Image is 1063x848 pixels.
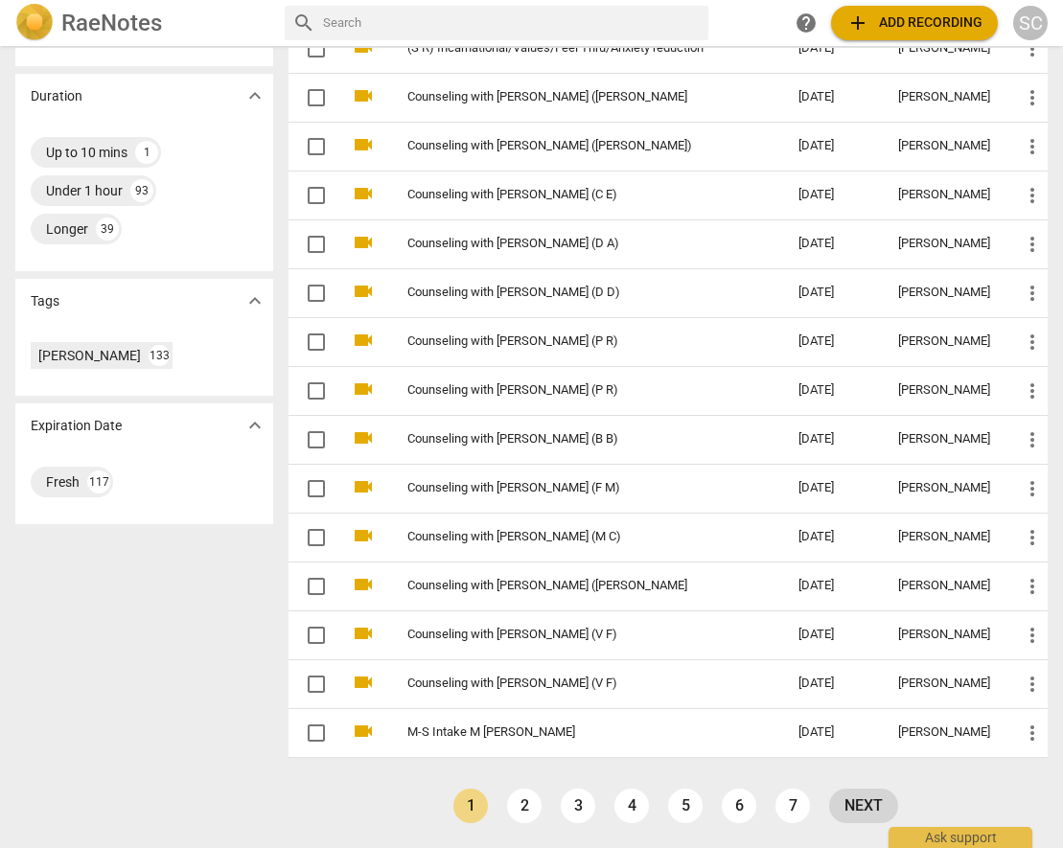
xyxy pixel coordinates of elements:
span: more_vert [1021,184,1044,207]
button: Upload [831,6,998,40]
span: search [292,11,315,34]
span: expand_more [243,289,266,312]
span: Add recording [846,11,982,34]
div: [PERSON_NAME] [898,90,990,104]
div: 93 [130,179,153,202]
img: Logo [15,4,54,42]
div: Under 1 hour [46,181,123,200]
a: Counseling with [PERSON_NAME] (B B) [407,432,729,447]
td: [DATE] [783,24,883,73]
div: 117 [87,470,110,493]
button: Show more [241,286,269,315]
a: Page 1 is your current page [453,789,488,823]
div: [PERSON_NAME] [898,579,990,593]
span: more_vert [1021,722,1044,745]
div: [PERSON_NAME] [898,41,990,56]
span: videocam [352,720,375,743]
div: 133 [149,345,170,366]
span: add [846,11,869,34]
div: 1 [135,141,158,164]
a: Page 4 [614,789,649,823]
div: 39 [96,218,119,241]
span: videocam [352,378,375,401]
a: Page 6 [722,789,756,823]
span: more_vert [1021,37,1044,60]
td: [DATE] [783,464,883,513]
a: Help [789,6,823,40]
a: Counseling with [PERSON_NAME] (V F) [407,628,729,642]
div: [PERSON_NAME] [898,628,990,642]
div: Fresh [46,472,80,492]
span: more_vert [1021,379,1044,402]
td: [DATE] [783,73,883,122]
span: videocam [352,231,375,254]
input: Search [323,8,701,38]
h2: RaeNotes [61,10,162,36]
span: videocam [352,671,375,694]
a: Counseling with [PERSON_NAME] (D D) [407,286,729,300]
div: [PERSON_NAME] [898,188,990,202]
p: Tags [31,291,59,311]
div: [PERSON_NAME] [898,383,990,398]
td: [DATE] [783,415,883,464]
a: Counseling with [PERSON_NAME] (F M) [407,481,729,495]
td: [DATE] [783,659,883,708]
span: more_vert [1021,282,1044,305]
span: videocam [352,182,375,205]
a: Counseling with [PERSON_NAME] (V F) [407,676,729,691]
span: expand_more [243,414,266,437]
a: Counseling with [PERSON_NAME] (M C) [407,530,729,544]
button: Show more [241,411,269,440]
div: [PERSON_NAME] [898,237,990,251]
div: [PERSON_NAME] [38,346,141,365]
a: Counseling with [PERSON_NAME] (C E) [407,188,729,202]
span: videocam [352,475,375,498]
div: [PERSON_NAME] [898,481,990,495]
div: [PERSON_NAME] [898,432,990,447]
p: Expiration Date [31,416,122,436]
div: Ask support [889,827,1032,848]
span: videocam [352,524,375,547]
span: more_vert [1021,624,1044,647]
a: (S R) Incarnational/Values/Feel Thru/Anxiety reduction [407,41,729,56]
td: [DATE] [783,366,883,415]
span: more_vert [1021,331,1044,354]
span: more_vert [1021,477,1044,500]
button: SC [1013,6,1048,40]
div: [PERSON_NAME] [898,676,990,691]
span: more_vert [1021,526,1044,549]
span: videocam [352,84,375,107]
span: more_vert [1021,135,1044,158]
a: Page 3 [561,789,595,823]
a: Counseling with [PERSON_NAME] (P R) [407,383,729,398]
a: Counseling with [PERSON_NAME] (P R) [407,334,729,349]
p: Duration [31,86,82,106]
span: videocam [352,280,375,303]
span: videocam [352,622,375,645]
td: [DATE] [783,708,883,757]
a: Page 5 [668,789,703,823]
div: [PERSON_NAME] [898,334,990,349]
div: Up to 10 mins [46,143,127,162]
span: more_vert [1021,673,1044,696]
span: more_vert [1021,233,1044,256]
span: videocam [352,329,375,352]
td: [DATE] [783,122,883,171]
a: Counseling with [PERSON_NAME] ([PERSON_NAME] [407,90,729,104]
a: M-S Intake M [PERSON_NAME] [407,725,729,740]
span: more_vert [1021,428,1044,451]
a: Counseling with [PERSON_NAME] (D A) [407,237,729,251]
td: [DATE] [783,268,883,317]
span: videocam [352,133,375,156]
span: more_vert [1021,575,1044,598]
div: [PERSON_NAME] [898,286,990,300]
a: LogoRaeNotes [15,4,269,42]
div: [PERSON_NAME] [898,725,990,740]
td: [DATE] [783,219,883,268]
span: videocam [352,426,375,449]
a: Page 2 [507,789,542,823]
td: [DATE] [783,171,883,219]
td: [DATE] [783,562,883,610]
a: Page 7 [775,789,810,823]
a: Counseling with [PERSON_NAME] ([PERSON_NAME] [407,579,729,593]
